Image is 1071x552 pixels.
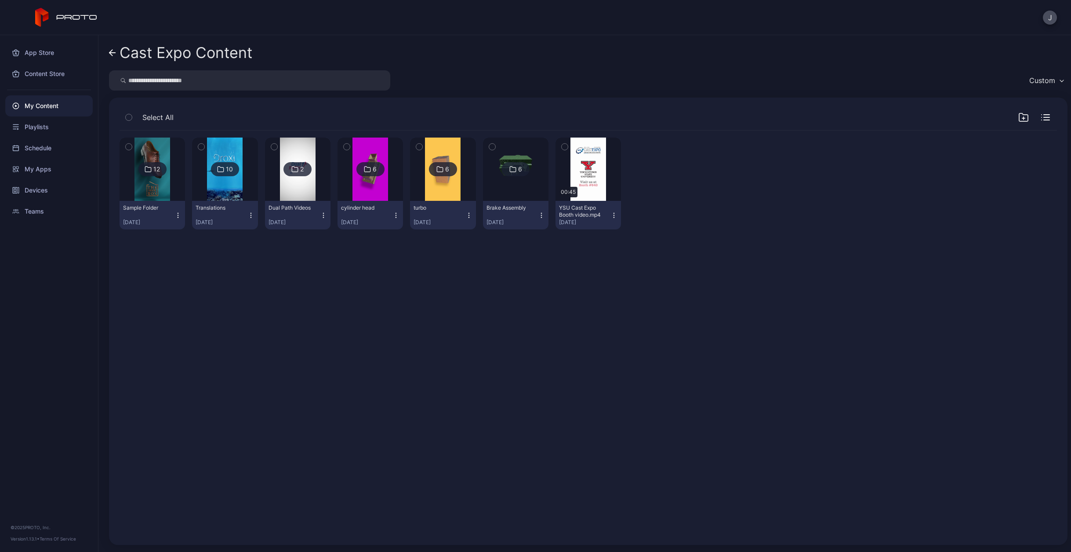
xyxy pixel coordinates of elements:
[414,219,465,226] div: [DATE]
[341,219,392,226] div: [DATE]
[373,165,377,173] div: 6
[142,112,174,123] span: Select All
[123,204,171,211] div: Sample Folder
[192,201,258,229] button: Translations[DATE]
[1025,70,1067,91] button: Custom
[196,219,247,226] div: [DATE]
[410,201,476,229] button: turbo[DATE]
[1029,76,1055,85] div: Custom
[559,204,607,218] div: YSU Cast Expo Booth video.mp4
[5,138,93,159] a: Schedule
[196,204,244,211] div: Translations
[5,63,93,84] a: Content Store
[5,159,93,180] a: My Apps
[414,204,462,211] div: turbo
[40,536,76,541] a: Terms Of Service
[269,219,320,226] div: [DATE]
[486,204,535,211] div: Brake Assembly
[486,219,538,226] div: [DATE]
[5,201,93,222] a: Teams
[5,95,93,116] a: My Content
[109,42,252,63] a: Cast Expo Content
[5,42,93,63] a: App Store
[338,201,403,229] button: cylinder head[DATE]
[555,201,621,229] button: YSU Cast Expo Booth video.mp4[DATE]
[559,219,610,226] div: [DATE]
[226,165,233,173] div: 10
[153,165,160,173] div: 12
[11,524,87,531] div: © 2025 PROTO, Inc.
[120,44,252,61] div: Cast Expo Content
[11,536,40,541] span: Version 1.13.1 •
[1043,11,1057,25] button: J
[120,201,185,229] button: Sample Folder[DATE]
[445,165,449,173] div: 6
[5,116,93,138] a: Playlists
[123,219,174,226] div: [DATE]
[269,204,317,211] div: Dual Path Videos
[5,180,93,201] a: Devices
[300,165,304,173] div: 2
[518,165,522,173] div: 6
[483,201,548,229] button: Brake Assembly[DATE]
[341,204,389,211] div: cylinder head
[265,201,330,229] button: Dual Path Videos[DATE]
